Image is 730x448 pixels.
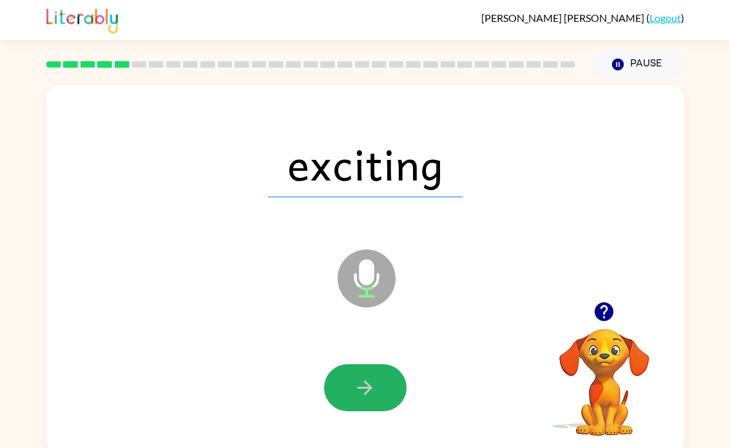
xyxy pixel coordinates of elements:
div: ( ) [481,12,684,24]
span: exciting [268,130,463,197]
video: Your browser must support playing .mp4 files to use Literably. Please try using another browser. [540,309,669,438]
a: Logout [649,12,681,24]
span: [PERSON_NAME] [PERSON_NAME] [481,12,646,24]
img: Literably [46,5,118,34]
button: Pause [591,50,684,79]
